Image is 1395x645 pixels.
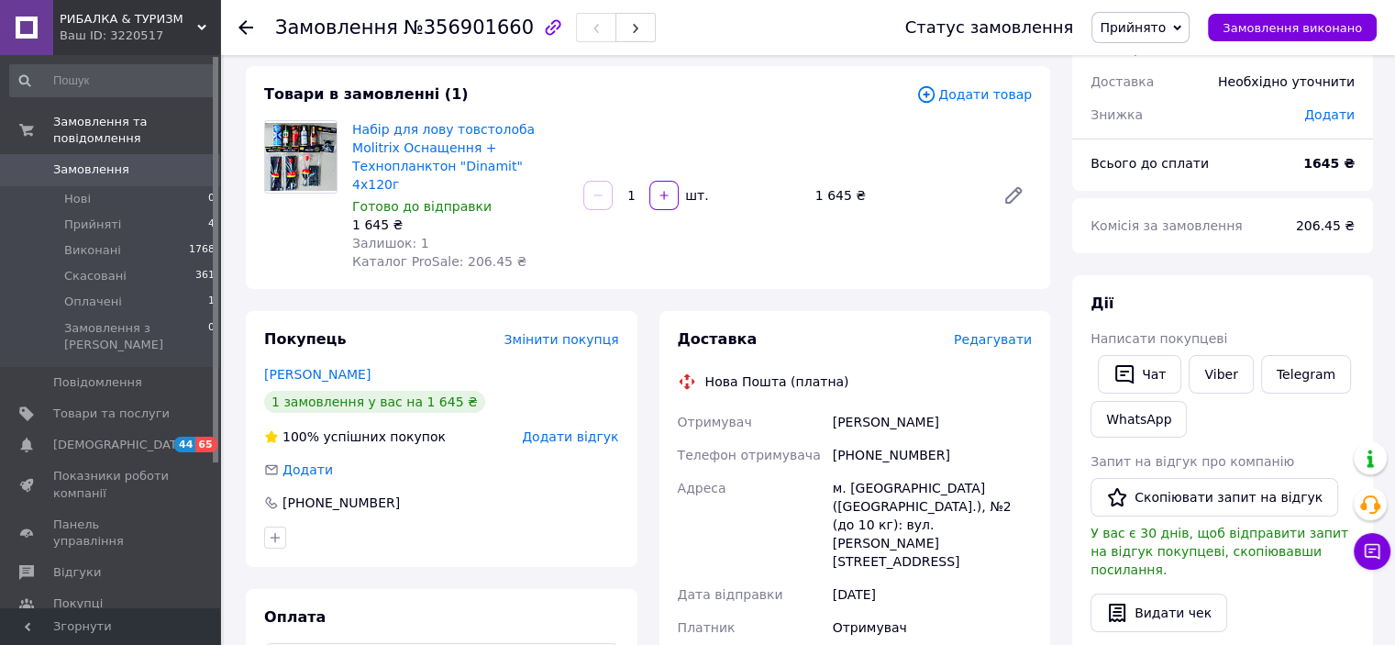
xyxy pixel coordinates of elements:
span: 44 [174,437,195,452]
span: Прийнято [1100,20,1166,35]
span: 100% [282,429,319,444]
span: Залишок: 1 [352,236,429,250]
span: Каталог ProSale: 206.45 ₴ [352,254,526,269]
span: 65 [195,437,216,452]
span: Написати покупцеві [1091,331,1227,346]
span: 1 товар [1091,41,1142,56]
span: Товари та послуги [53,406,170,422]
span: Редагувати [954,332,1032,347]
a: WhatsApp [1091,401,1187,438]
button: Чат з покупцем [1354,533,1390,570]
span: Додати товар [916,84,1032,105]
span: Дії [1091,295,1113,312]
span: Скасовані [64,268,127,284]
span: Змінити покупця [504,332,619,347]
span: Додати [282,462,333,477]
button: Видати чек [1091,594,1227,632]
img: Набір для лову товстолоба Molitrix Оснащення + Технопланктон "Dinamit" 4x120г [265,123,337,191]
div: Повернутися назад [238,18,253,37]
div: [PERSON_NAME] [829,406,1035,439]
span: 206.45 ₴ [1296,218,1355,233]
span: Покупець [264,330,347,348]
span: Додати відгук [522,429,618,444]
span: Показники роботи компанії [53,468,170,501]
span: Готово до відправки [352,199,492,214]
span: Оплата [264,608,326,626]
span: Повідомлення [53,374,142,391]
a: Viber [1189,355,1253,394]
span: Комісія за замовлення [1091,218,1243,233]
span: 361 [195,268,215,284]
span: Доставка [678,330,758,348]
span: 1 [208,294,215,310]
div: Ваш ID: 3220517 [60,28,220,44]
div: 1 645 ₴ [352,216,569,234]
span: Панель управління [53,517,170,550]
span: Дата відправки [678,587,783,602]
a: Набір для лову товстолоба Molitrix Оснащення + Технопланктон "Dinamit" 4x120г [352,122,535,192]
a: [PERSON_NAME] [264,367,371,382]
div: Необхідно уточнити [1207,61,1366,102]
span: 0 [208,320,215,353]
span: Додати [1304,107,1355,122]
div: Нова Пошта (платна) [701,373,854,391]
span: Замовлення [275,17,398,39]
span: Замовлення з [PERSON_NAME] [64,320,208,353]
span: Прийняті [64,217,121,233]
span: Запит на відгук про компанію [1091,454,1294,469]
a: Редагувати [995,177,1032,214]
span: 0 [208,191,215,207]
span: Покупці [53,595,103,612]
span: 4 [208,217,215,233]
div: 1 замовлення у вас на 1 645 ₴ [264,391,485,413]
span: Товари в замовленні (1) [264,85,469,103]
span: Знижка [1091,107,1143,122]
b: 1645 ₴ [1303,156,1355,171]
span: Адреса [678,481,726,495]
span: Відгуки [53,564,101,581]
span: Замовлення [53,161,129,178]
span: Оплачені [64,294,122,310]
div: успішних покупок [264,428,446,446]
div: [PHONE_NUMBER] [829,439,1035,472]
span: Виконані [64,242,121,259]
span: [DEMOGRAPHIC_DATA] [53,437,189,453]
span: У вас є 30 днів, щоб відправити запит на відгук покупцеві, скопіювавши посилання. [1091,526,1348,577]
div: Отримувач [829,611,1035,644]
span: 1768 [189,242,215,259]
span: Платник [678,620,736,635]
button: Чат [1098,355,1181,394]
button: Скопіювати запит на відгук [1091,478,1338,517]
span: РИБАЛКА & ТУРИЗМ [60,11,197,28]
span: Замовлення виконано [1223,21,1362,35]
span: №356901660 [404,17,534,39]
span: Нові [64,191,91,207]
a: Telegram [1261,355,1351,394]
button: Замовлення виконано [1208,14,1377,41]
div: [PHONE_NUMBER] [281,494,402,512]
span: Отримувач [678,415,752,429]
span: Телефон отримувача [678,448,821,462]
span: Доставка [1091,74,1154,89]
div: 1 645 ₴ [808,183,988,208]
span: Всього до сплати [1091,156,1209,171]
div: [DATE] [829,578,1035,611]
input: Пошук [9,64,216,97]
span: Замовлення та повідомлення [53,114,220,147]
div: м. [GEOGRAPHIC_DATA] ([GEOGRAPHIC_DATA].), №2 (до 10 кг): вул. [PERSON_NAME][STREET_ADDRESS] [829,472,1035,578]
div: шт. [681,186,710,205]
div: Статус замовлення [905,18,1074,37]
